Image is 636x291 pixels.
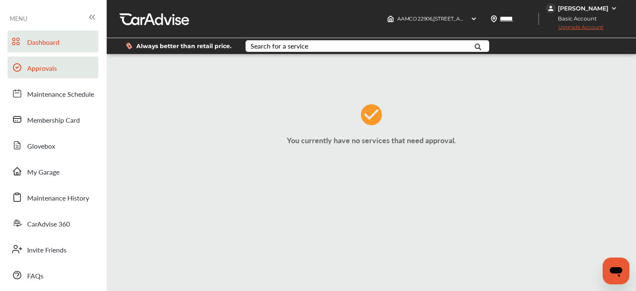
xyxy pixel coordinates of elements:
[136,43,232,49] span: Always better than retail price.
[27,37,59,48] span: Dashboard
[547,14,603,23] span: Basic Account
[27,89,94,100] span: Maintenance Schedule
[10,15,27,22] span: MENU
[610,5,617,12] img: WGsFRI8htEPBVLJbROoPRyZpYNWhNONpIPPETTm6eUC0GeLEiAAAAAElFTkSuQmCC
[27,167,59,178] span: My Garage
[546,24,603,34] span: Upgrade Account
[8,238,98,260] a: Invite Friends
[27,115,80,126] span: Membership Card
[126,42,132,49] img: dollor_label_vector.a70140d1.svg
[397,15,559,22] span: AAMCO 22906 , [STREET_ADDRESS] [GEOGRAPHIC_DATA] , CA 92110
[8,186,98,208] a: Maintenance History
[546,3,556,13] img: jVpblrzwTbfkPYzPPzSLxeg0AAAAASUVORK5CYII=
[27,271,43,282] span: FAQs
[538,13,539,25] img: header-divider.bc55588e.svg
[470,15,477,22] img: header-down-arrow.9dd2ce7d.svg
[27,219,70,230] span: CarAdvise 360
[558,5,608,12] div: [PERSON_NAME]
[8,82,98,104] a: Maintenance Schedule
[27,63,57,74] span: Approvals
[27,193,89,204] span: Maintenance History
[27,141,55,152] span: Glovebox
[8,212,98,234] a: CarAdvise 360
[8,160,98,182] a: My Garage
[8,108,98,130] a: Membership Card
[603,258,629,284] iframe: Button to launch messaging window
[387,15,394,22] img: header-home-logo.8d720a4f.svg
[8,31,98,52] a: Dashboard
[27,245,66,256] span: Invite Friends
[250,43,308,49] div: Search for a service
[490,15,497,22] img: location_vector.a44bc228.svg
[8,57,98,78] a: Approvals
[109,135,634,145] p: You currently have no services that need approval.
[8,264,98,286] a: FAQs
[8,134,98,156] a: Glovebox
